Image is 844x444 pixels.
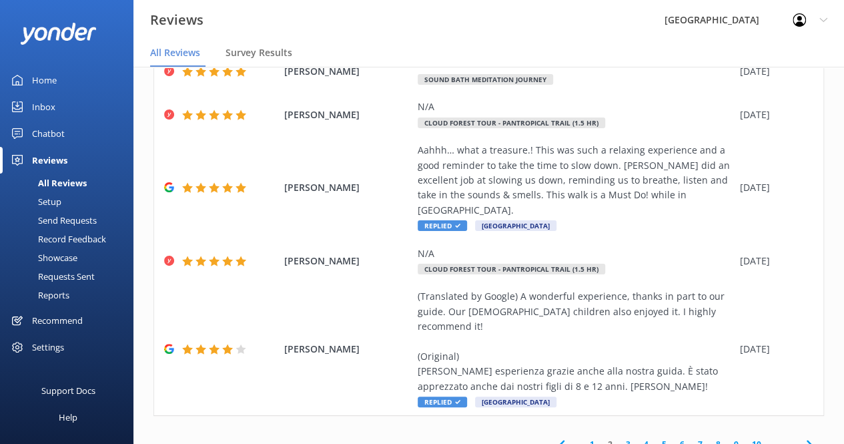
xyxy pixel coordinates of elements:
[475,397,556,407] span: [GEOGRAPHIC_DATA]
[475,220,556,231] span: [GEOGRAPHIC_DATA]
[284,342,411,357] span: [PERSON_NAME]
[740,64,807,79] div: [DATE]
[32,307,83,334] div: Recommend
[418,118,605,128] span: Cloud Forest Tour - Pantropical Trail (1.5 hr)
[740,254,807,268] div: [DATE]
[418,264,605,274] span: Cloud Forest Tour - Pantropical Trail (1.5 hr)
[8,267,95,286] div: Requests Sent
[32,120,65,147] div: Chatbot
[8,248,133,267] a: Showcase
[8,192,133,211] a: Setup
[418,99,733,114] div: N/A
[418,397,467,407] span: Replied
[8,286,133,304] a: Reports
[418,143,733,218] div: Aahhh… what a treasure.! This was such a relaxing experience and a good reminder to take the time...
[418,220,467,231] span: Replied
[740,342,807,357] div: [DATE]
[150,46,200,59] span: All Reviews
[740,180,807,195] div: [DATE]
[32,334,64,361] div: Settings
[8,230,133,248] a: Record Feedback
[8,192,61,211] div: Setup
[8,267,133,286] a: Requests Sent
[59,404,77,431] div: Help
[32,67,57,93] div: Home
[284,180,411,195] span: [PERSON_NAME]
[8,174,87,192] div: All Reviews
[740,107,807,122] div: [DATE]
[20,23,97,45] img: yonder-white-logo.png
[150,9,203,31] h3: Reviews
[418,246,733,261] div: N/A
[226,46,292,59] span: Survey Results
[8,230,106,248] div: Record Feedback
[284,64,411,79] span: [PERSON_NAME]
[8,286,69,304] div: Reports
[8,174,133,192] a: All Reviews
[8,248,77,267] div: Showcase
[32,93,55,120] div: Inbox
[418,74,553,85] span: Sound Bath Meditation Journey
[284,254,411,268] span: [PERSON_NAME]
[8,211,133,230] a: Send Requests
[284,107,411,122] span: [PERSON_NAME]
[32,147,67,174] div: Reviews
[418,289,733,394] div: (Translated by Google) A wonderful experience, thanks in part to our guide. Our [DEMOGRAPHIC_DATA...
[8,211,97,230] div: Send Requests
[41,377,95,404] div: Support Docs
